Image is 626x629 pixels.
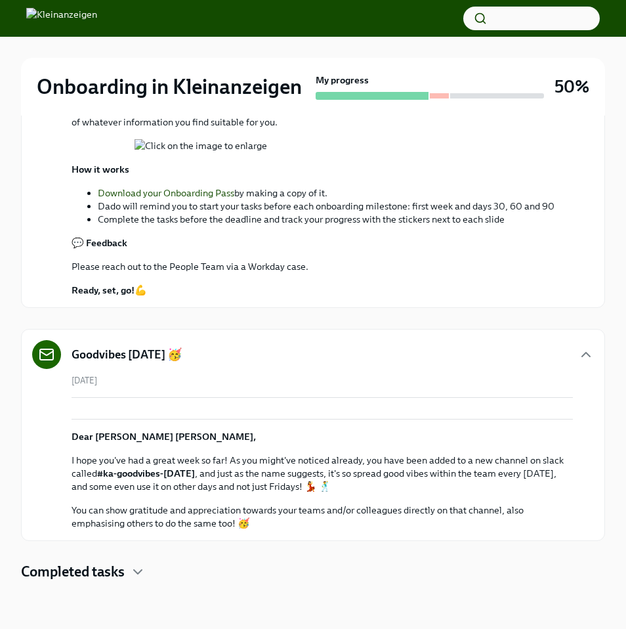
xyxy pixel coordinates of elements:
[98,213,554,226] li: Complete the tasks before the deadline and track your progress with the stickers next to each slide
[21,562,125,582] h4: Completed tasks
[98,200,554,213] li: Dado will remind you to start your tasks before each onboarding milestone: first week and days 30...
[316,74,369,87] strong: My progress
[72,504,573,530] p: You can show gratitude and appreciation towards your teams and/or colleagues directly on that cha...
[554,75,589,98] h3: 50%
[72,454,573,493] p: I hope you've had a great week so far! As you might've noticed already, you have been added to a ...
[135,139,511,152] button: Zoom image
[72,374,97,387] span: [DATE]
[72,163,129,175] strong: How it works
[98,187,234,199] a: Download your Onboarding Pass
[72,347,182,362] h5: Goodvibes [DATE] 🥳
[26,8,97,29] img: Kleinanzeigen
[72,260,554,273] p: Please reach out to the People Team via a Workday case.
[72,284,135,296] strong: Ready, set, go!
[72,237,127,249] strong: 💬 Feedback
[72,284,554,297] p: 💪
[97,467,195,479] strong: #ka-goodvibes-[DATE]
[72,431,256,443] strong: Dear [PERSON_NAME] [PERSON_NAME],
[37,74,302,100] h2: Onboarding in Kleinanzeigen
[98,186,554,200] li: by making a copy of it.
[21,562,605,582] div: Completed tasks
[72,102,573,129] p: So the only thing you need to do is to make your very own copy of the Onboarding Pass and scroll ...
